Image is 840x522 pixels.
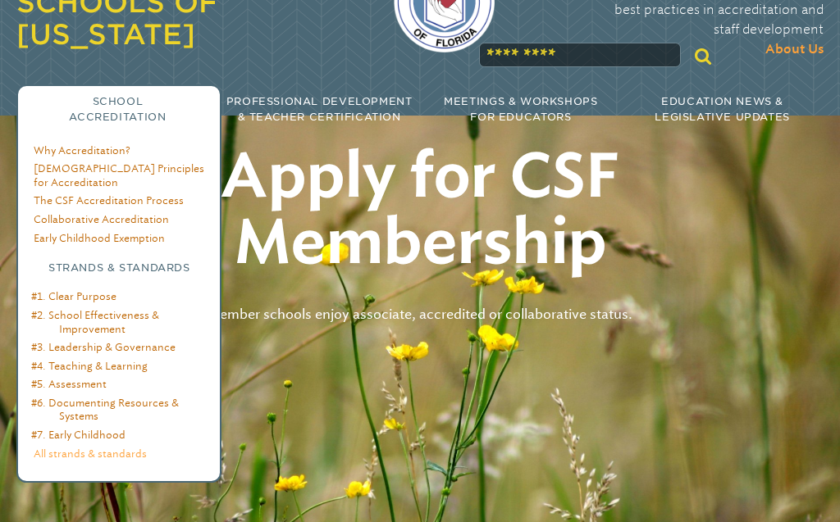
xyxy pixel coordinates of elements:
span: Meetings & Workshops for Educators [444,95,597,122]
p: Member schools enjoy associate, accredited or collaborative status. [145,299,695,330]
a: #4. Teaching & Learning [31,360,148,372]
a: #6. Documenting Resources & Systems [31,397,179,422]
a: The CSF Accreditation Process [34,194,184,207]
a: Why Accreditation? [34,144,130,157]
span: About Us [765,40,824,61]
a: #7. Early Childhood [31,429,126,441]
span: Education News & Legislative Updates [655,95,790,122]
a: #3. Leadership & Governance [31,341,176,353]
h1: Apply for CSF Membership [96,146,744,279]
a: [DEMOGRAPHIC_DATA] Principles for Accreditation [34,162,204,188]
a: Collaborative Accreditation [34,213,169,225]
a: All strands & standards [34,447,147,460]
a: #1. Clear Purpose [31,290,116,302]
h3: Strands & Standards [34,261,205,275]
a: Early Childhood Exemption [34,232,165,244]
a: #5. Assessment [31,378,107,390]
a: #2. School Effectiveness & Improvement [31,309,159,334]
span: Professional Development & Teacher Certification [226,95,413,122]
span: School Accreditation [69,95,166,122]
